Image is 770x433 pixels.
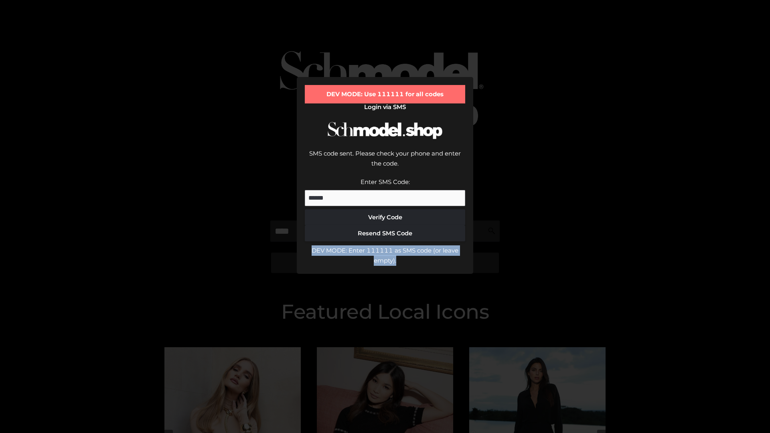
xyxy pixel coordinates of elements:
div: DEV MODE: Enter 111111 as SMS code (or leave empty). [305,245,465,266]
button: Resend SMS Code [305,225,465,241]
h2: Login via SMS [305,103,465,111]
div: DEV MODE: Use 111111 for all codes [305,85,465,103]
button: Verify Code [305,209,465,225]
div: SMS code sent. Please check your phone and enter the code. [305,148,465,177]
img: Schmodel Logo [325,115,445,146]
label: Enter SMS Code: [361,178,410,186]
